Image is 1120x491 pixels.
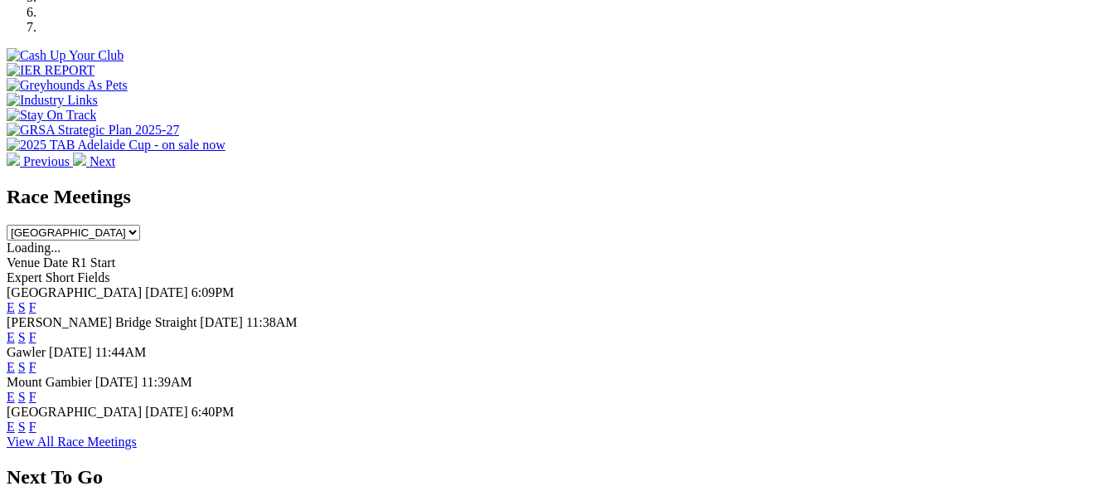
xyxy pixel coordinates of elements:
span: [DATE] [145,405,188,419]
img: IER REPORT [7,63,95,78]
span: 6:09PM [192,285,235,299]
a: E [7,390,15,404]
span: [DATE] [145,285,188,299]
span: 11:39AM [141,375,192,389]
span: [PERSON_NAME] Bridge Straight [7,315,196,329]
img: chevron-left-pager-white.svg [7,153,20,166]
span: Date [43,255,68,270]
a: Next [73,154,115,168]
img: 2025 TAB Adelaide Cup - on sale now [7,138,225,153]
h2: Race Meetings [7,186,1113,208]
span: [DATE] [95,375,138,389]
span: Next [90,154,115,168]
span: 11:44AM [95,345,147,359]
a: S [18,420,26,434]
a: E [7,420,15,434]
a: S [18,330,26,344]
span: [DATE] [49,345,92,359]
a: F [29,390,36,404]
img: Industry Links [7,93,98,108]
a: S [18,300,26,314]
a: E [7,300,15,314]
span: 11:38AM [246,315,298,329]
a: Previous [7,154,73,168]
a: F [29,330,36,344]
span: R1 Start [71,255,115,270]
span: Fields [77,270,109,284]
span: [GEOGRAPHIC_DATA] [7,285,142,299]
a: F [29,300,36,314]
img: Cash Up Your Club [7,48,124,63]
span: Venue [7,255,40,270]
a: View All Race Meetings [7,435,137,449]
img: Stay On Track [7,108,96,123]
span: [GEOGRAPHIC_DATA] [7,405,142,419]
a: E [7,330,15,344]
span: Expert [7,270,42,284]
span: Short [46,270,75,284]
a: F [29,360,36,374]
span: Gawler [7,345,46,359]
a: E [7,360,15,374]
a: S [18,360,26,374]
img: chevron-right-pager-white.svg [73,153,86,166]
a: S [18,390,26,404]
span: 6:40PM [192,405,235,419]
span: [DATE] [200,315,243,329]
span: Mount Gambier [7,375,92,389]
span: Previous [23,154,70,168]
span: Loading... [7,241,61,255]
a: F [29,420,36,434]
img: GRSA Strategic Plan 2025-27 [7,123,179,138]
img: Greyhounds As Pets [7,78,128,93]
h2: Next To Go [7,466,1113,489]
